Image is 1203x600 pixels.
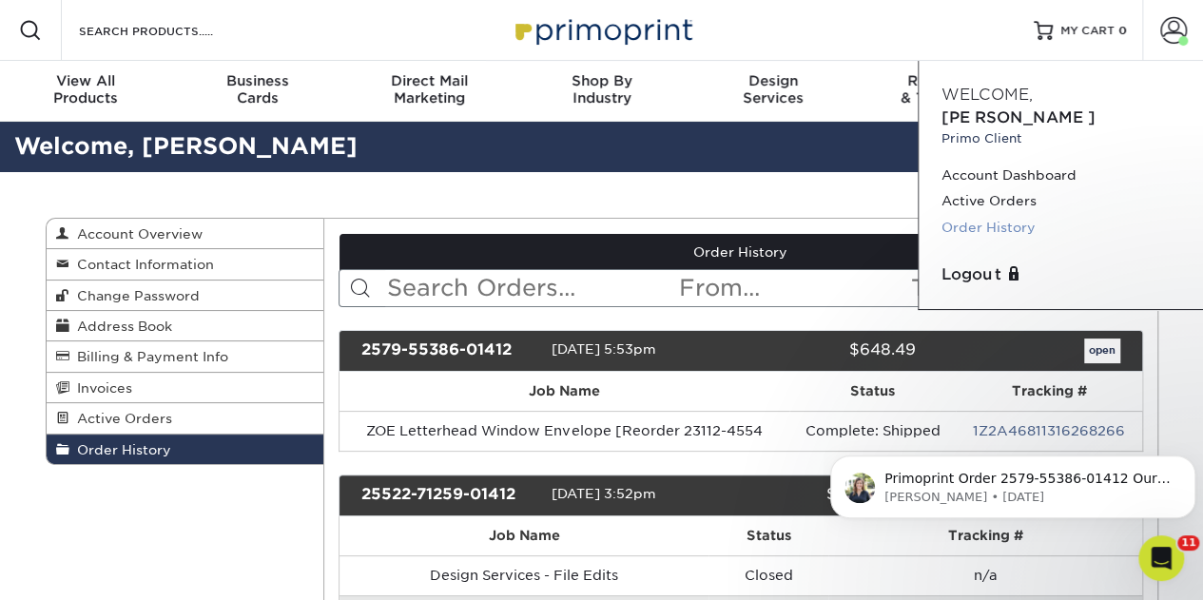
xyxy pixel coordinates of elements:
[941,108,1096,126] span: [PERSON_NAME]
[941,188,1180,214] a: Active Orders
[688,72,860,106] div: Services
[909,270,1141,306] input: To...
[941,86,1033,104] span: Welcome,
[172,72,344,89] span: Business
[343,72,515,89] span: Direct Mail
[340,516,708,555] th: Job Name
[941,263,1180,286] a: Logout
[347,483,551,508] div: 25522-71259-01412
[5,542,162,593] iframe: Google Customer Reviews
[47,281,324,311] a: Change Password
[47,249,324,280] a: Contact Information
[69,380,132,396] span: Invoices
[385,270,677,306] input: Search Orders...
[1118,24,1127,37] span: 0
[69,257,214,272] span: Contact Information
[340,372,789,411] th: Job Name
[515,61,688,122] a: Shop ByIndustry
[47,403,324,434] a: Active Orders
[47,373,324,403] a: Invoices
[860,72,1032,89] span: Resources
[69,288,200,303] span: Change Password
[941,163,1180,188] a: Account Dashboard
[69,226,203,242] span: Account Overview
[340,555,708,595] td: Design Services - File Edits
[340,411,789,451] td: ZOE Letterhead Window Envelope [Reorder 23112-4554
[727,339,930,363] div: $648.49
[860,61,1032,122] a: Resources& Templates
[551,486,655,501] span: [DATE] 3:52pm
[515,72,688,89] span: Shop By
[77,19,262,42] input: SEARCH PRODUCTS.....
[1060,23,1115,39] span: MY CART
[69,319,172,334] span: Address Book
[688,61,860,122] a: DesignServices
[347,339,551,363] div: 2579-55386-01412
[1138,535,1184,581] iframe: Intercom live chat
[69,411,172,426] span: Active Orders
[172,72,344,106] div: Cards
[956,372,1141,411] th: Tracking #
[677,270,909,306] input: From...
[69,349,228,364] span: Billing & Payment Info
[860,72,1032,106] div: & Templates
[47,311,324,341] a: Address Book
[823,416,1203,549] iframe: Intercom notifications message
[551,341,655,357] span: [DATE] 5:53pm
[789,372,957,411] th: Status
[515,72,688,106] div: Industry
[828,555,1141,595] td: n/a
[941,215,1180,241] a: Order History
[47,341,324,372] a: Billing & Payment Info
[688,72,860,89] span: Design
[708,516,828,555] th: Status
[708,555,828,595] td: Closed
[343,72,515,106] div: Marketing
[47,435,324,464] a: Order History
[1084,339,1120,363] a: open
[1177,535,1199,551] span: 11
[172,61,344,122] a: BusinessCards
[507,10,697,50] img: Primoprint
[47,219,324,249] a: Account Overview
[340,234,1142,270] a: Order History
[789,411,957,451] td: Complete: Shipped
[941,129,1180,147] small: Primo Client
[343,61,515,122] a: Direct MailMarketing
[69,442,171,457] span: Order History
